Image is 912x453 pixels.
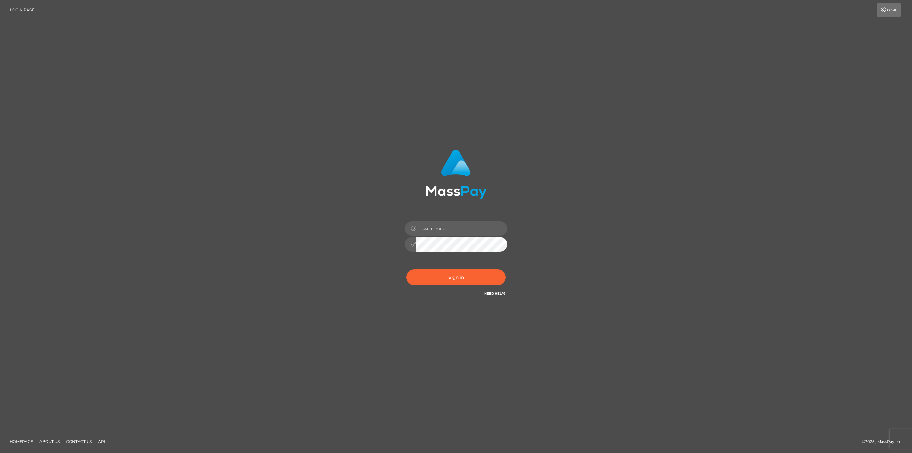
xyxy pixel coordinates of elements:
a: Contact Us [63,437,94,447]
div: © 2025 , MassPay Inc. [862,438,907,445]
a: Need Help? [484,291,506,295]
a: Login Page [10,3,35,17]
img: MassPay Login [426,150,486,199]
button: Sign in [406,269,506,285]
a: About Us [37,437,62,447]
a: Homepage [7,437,36,447]
a: API [96,437,108,447]
a: Login [877,3,901,17]
input: Username... [416,221,507,236]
